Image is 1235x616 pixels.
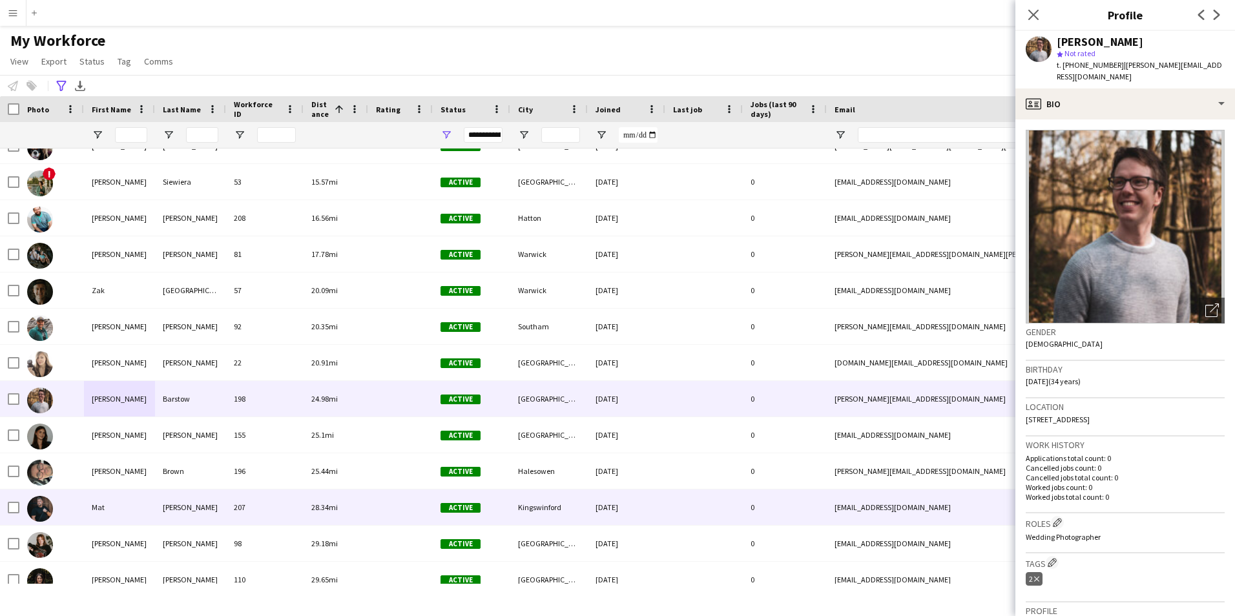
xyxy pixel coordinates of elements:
[673,105,702,114] span: Last job
[835,129,846,141] button: Open Filter Menu
[510,417,588,453] div: [GEOGRAPHIC_DATA]
[27,532,53,558] img: Vickey Steed
[518,105,533,114] span: City
[226,381,304,416] div: 198
[1026,492,1225,502] p: Worked jobs total count: 0
[10,56,28,67] span: View
[588,200,665,236] div: [DATE]
[441,129,452,141] button: Open Filter Menu
[441,214,481,223] span: Active
[510,309,588,344] div: Southam
[155,164,226,200] div: Siewiera
[226,309,304,344] div: 92
[596,129,607,141] button: Open Filter Menu
[226,562,304,597] div: 110
[1026,339,1103,349] span: [DEMOGRAPHIC_DATA]
[827,272,1085,308] div: [EMAIL_ADDRESS][DOMAIN_NAME]
[827,236,1085,272] div: [PERSON_NAME][EMAIL_ADDRESS][DOMAIN_NAME][PERSON_NAME]
[84,417,155,453] div: [PERSON_NAME]
[835,105,855,114] span: Email
[441,503,481,513] span: Active
[1026,326,1225,338] h3: Gender
[441,250,481,260] span: Active
[619,127,658,143] input: Joined Filter Input
[827,562,1085,597] div: [EMAIL_ADDRESS][DOMAIN_NAME]
[84,309,155,344] div: [PERSON_NAME]
[743,526,827,561] div: 0
[510,381,588,416] div: [GEOGRAPHIC_DATA]
[234,129,245,141] button: Open Filter Menu
[743,309,827,344] div: 0
[510,453,588,489] div: Halesowen
[155,272,226,308] div: [GEOGRAPHIC_DATA]
[751,99,804,119] span: Jobs (last 90 days)
[27,351,53,377] img: Olga Byrne
[155,562,226,597] div: [PERSON_NAME]
[27,315,53,341] img: Simon Clarke
[588,236,665,272] div: [DATE]
[163,129,174,141] button: Open Filter Menu
[72,78,88,94] app-action-btn: Export XLSX
[155,526,226,561] div: [PERSON_NAME]
[226,417,304,453] div: 155
[827,489,1085,525] div: [EMAIL_ADDRESS][DOMAIN_NAME]
[518,129,530,141] button: Open Filter Menu
[588,417,665,453] div: [DATE]
[827,417,1085,453] div: [EMAIL_ADDRESS][DOMAIN_NAME]
[743,345,827,380] div: 0
[1015,6,1235,23] h3: Profile
[588,272,665,308] div: [DATE]
[226,345,304,380] div: 22
[74,53,110,70] a: Status
[84,200,155,236] div: [PERSON_NAME]
[1026,401,1225,413] h3: Location
[311,394,338,404] span: 24.98mi
[84,489,155,525] div: Mat
[41,56,67,67] span: Export
[163,105,201,114] span: Last Name
[441,105,466,114] span: Status
[827,381,1085,416] div: [PERSON_NAME][EMAIL_ADDRESS][DOMAIN_NAME]
[118,56,131,67] span: Tag
[311,249,338,259] span: 17.78mi
[226,526,304,561] div: 98
[827,200,1085,236] div: [EMAIL_ADDRESS][DOMAIN_NAME]
[441,395,481,404] span: Active
[27,170,53,196] img: Joanna Siewiera
[84,562,155,597] div: [PERSON_NAME]
[84,272,155,308] div: Zak
[441,575,481,585] span: Active
[36,53,72,70] a: Export
[588,381,665,416] div: [DATE]
[510,345,588,380] div: [GEOGRAPHIC_DATA]
[441,467,481,477] span: Active
[1026,376,1081,386] span: [DATE] (34 years)
[1026,364,1225,375] h3: Birthday
[588,345,665,380] div: [DATE]
[1026,130,1225,323] img: Crew avatar or photo
[27,496,53,522] img: Mat James
[441,322,481,332] span: Active
[510,164,588,200] div: [GEOGRAPHIC_DATA]
[743,236,827,272] div: 0
[84,236,155,272] div: [PERSON_NAME]
[1026,572,1043,586] div: 2
[510,562,588,597] div: [GEOGRAPHIC_DATA]
[311,99,329,119] span: Distance
[541,127,580,143] input: City Filter Input
[588,562,665,597] div: [DATE]
[510,272,588,308] div: Warwick
[27,207,53,232] img: Simon Wainwright
[5,53,34,70] a: View
[588,309,665,344] div: [DATE]
[79,56,105,67] span: Status
[596,105,621,114] span: Joined
[1026,482,1225,492] p: Worked jobs count: 0
[376,105,400,114] span: Rating
[155,236,226,272] div: [PERSON_NAME]
[27,568,53,594] img: Natalie Watkins
[54,78,69,94] app-action-btn: Advanced filters
[743,417,827,453] div: 0
[1015,88,1235,119] div: Bio
[1064,48,1095,58] span: Not rated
